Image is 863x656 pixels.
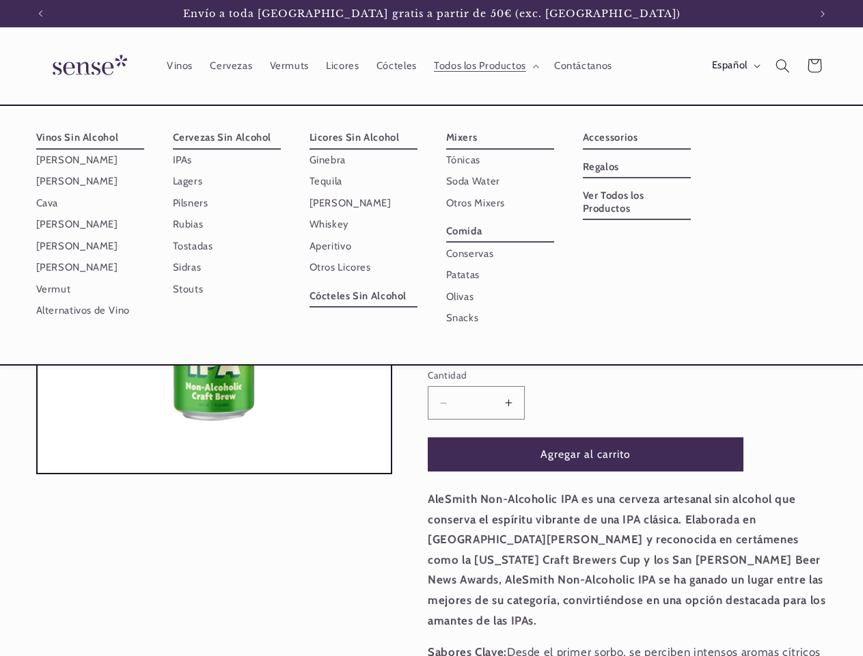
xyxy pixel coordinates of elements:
span: Vermuts [270,59,309,72]
a: Vermuts [261,51,318,81]
a: [PERSON_NAME] [36,150,144,171]
a: Lagers [173,171,281,192]
img: Sense [36,46,139,85]
a: [PERSON_NAME] [310,193,417,214]
a: Comida [446,221,554,243]
a: Cócteles [368,51,425,81]
a: Cócteles Sin Alcohol [310,285,417,307]
span: Español [712,58,748,73]
a: Alternativos de Vino [36,300,144,321]
button: Agregar al carrito [428,437,743,471]
a: [PERSON_NAME] [36,257,144,278]
a: Licores Sin Alcohol [310,127,417,149]
a: Stouts [173,278,281,299]
span: Envío a toda [GEOGRAPHIC_DATA] gratis a partir de 50€ (exc. [GEOGRAPHIC_DATA]) [183,8,681,20]
strong: AleSmith Non-Alcoholic IPA es una cerveza artesanal sin alcohol que conserva el espíritu vibrante... [428,492,825,627]
label: Cantidad [428,368,743,382]
a: Patatas [446,264,554,286]
a: Pilsners [173,193,281,214]
a: Licores [318,51,368,81]
a: Mixers [446,127,554,149]
a: Otros Licores [310,257,417,278]
summary: Búsqueda [767,50,798,81]
span: Todos los Productos [434,59,526,72]
a: Snacks [446,307,554,329]
a: Vermut [36,278,144,299]
a: Whiskey [310,214,417,235]
button: Español [703,52,767,79]
a: Conservas [446,243,554,264]
span: Cócteles [376,59,417,72]
a: Ver Todos los Productos [583,185,691,220]
a: Cervezas [202,51,261,81]
a: [PERSON_NAME] [36,171,144,192]
a: Aperitivo [310,236,417,257]
a: [PERSON_NAME] [36,214,144,235]
a: Ginebra [310,150,417,171]
a: Tostadas [173,236,281,257]
a: IPAs [173,150,281,171]
a: Rubias [173,214,281,235]
a: Cava [36,193,144,214]
a: Sense [31,41,144,91]
a: Otros Mixers [446,193,554,214]
span: Contáctanos [554,59,612,72]
span: Vinos [167,59,193,72]
span: Cervezas [210,59,252,72]
a: [PERSON_NAME] [36,236,144,257]
a: Tónicas [446,150,554,171]
a: Olivas [446,286,554,307]
a: Cervezas Sin Alcohol [173,127,281,149]
a: Contáctanos [545,51,620,81]
span: Licores [326,59,359,72]
a: Soda Water [446,171,554,192]
a: Sidras [173,257,281,278]
summary: Todos los Productos [425,51,545,81]
a: Tequila [310,171,417,192]
a: Vinos Sin Alcohol [36,127,144,149]
a: Vinos [158,51,201,81]
a: Accessorios [583,127,691,149]
a: Regalos [583,156,691,178]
